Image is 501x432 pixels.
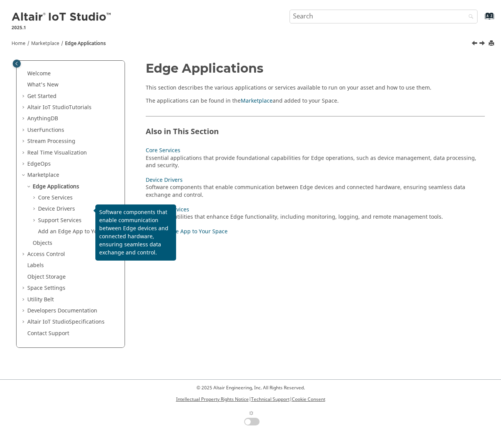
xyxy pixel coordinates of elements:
[146,145,477,240] nav: Child Links
[27,329,69,337] a: Contact Support
[38,216,82,224] a: Support Services
[176,396,325,403] p: | |
[21,284,27,292] span: Expand Space Settings
[21,318,27,326] span: Expand Altair IoT StudioSpecifications
[251,396,290,403] a: Technical Support
[21,160,27,168] span: Expand EdgeOps
[146,176,183,184] a: Device Drivers
[290,10,478,23] input: Search query
[99,208,172,257] p: Software components that enable communication between Edge devices and connected hardware, ensuri...
[32,217,38,224] span: Expand Support Services
[146,228,228,236] a: Add an Edge App to Your Space
[65,40,106,47] a: Edge Applications
[21,296,27,304] span: Expand Utility Belt
[27,318,105,326] a: Altair IoT StudioSpecifications
[13,60,21,68] button: Toggle publishing table of content
[27,296,54,304] a: Utility Belt
[480,40,486,49] a: Next topic: Core Services
[27,160,51,168] a: EdgeOps
[146,116,485,140] h2: Also in This Section
[21,138,27,145] span: Expand Stream Processing
[473,16,490,24] a: Go to index terms page
[21,126,27,134] span: Expand UserFunctions
[31,40,59,47] a: Marketplace
[27,318,69,326] span: Altair IoT Studio
[27,137,75,145] a: Stream Processing
[176,396,249,403] a: Intellectual Property Rights Notice
[27,126,64,134] a: UserFunctions
[12,40,25,47] a: Home
[146,146,180,155] a: Core Services
[27,103,92,111] a: Altair IoT StudioTutorials
[27,81,58,89] a: What's New
[292,396,325,403] a: Cookie Consent
[12,11,112,23] img: Altair IoT Studio
[472,40,478,49] a: Previous topic: Marketplace
[27,183,33,191] span: Collapse Edge Applications
[33,183,79,191] a: Edge Applications
[27,250,65,258] a: Access Control
[27,171,59,179] a: Marketplace
[146,61,485,75] h1: Edge Applications
[33,239,52,247] a: Objects
[27,307,97,315] a: Developers Documentation
[458,10,480,25] button: Search
[12,24,112,31] p: 2025.1
[248,407,255,418] span: ☼
[39,126,64,134] span: Functions
[176,384,325,391] p: © 2025 Altair Engineering, Inc. All Rights Reserved.
[146,84,485,92] p: This section describes the various applications or services available to run on your asset and ho...
[21,307,27,315] span: Expand Developers Documentation
[27,261,44,269] a: Labels
[38,194,73,202] a: Core Services
[21,115,27,123] span: Expand AnythingDB
[21,93,27,100] span: Expand Get Started
[21,149,27,157] span: Expand Real Time Visualization
[146,155,477,169] div: Essential applications that provide foundational capabilities for Edge operations, such as device...
[27,92,57,100] a: Get Started
[21,104,27,111] span: Expand Altair IoT StudioTutorials
[27,273,66,281] a: Object Storage
[21,70,120,337] ul: Table of Contents
[27,103,69,111] span: Altair IoT Studio
[27,115,58,123] a: AnythingDB
[146,213,477,221] div: Additional utilities that enhance Edge functionality, including monitoring, logging, and remote m...
[241,407,260,425] label: Change to dark/light theme
[27,70,51,78] a: Welcome
[241,97,273,105] a: Marketplace
[32,205,38,213] span: Expand Device Drivers
[146,97,485,105] p: The applications can be found in the and added to your Space.
[11,61,131,243] nav: Table of Contents Container
[489,38,495,49] button: Print this page
[32,194,38,202] span: Expand Core Services
[38,228,120,236] a: Add an Edge App to Your Space
[21,171,27,179] span: Collapse Marketplace
[146,184,477,199] div: Software components that enable communication between Edge devices and connected hardware, ensuri...
[27,149,87,157] a: Real Time Visualization
[38,205,75,213] a: Device Drivers
[21,251,27,258] span: Expand Access Control
[27,284,65,292] a: Space Settings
